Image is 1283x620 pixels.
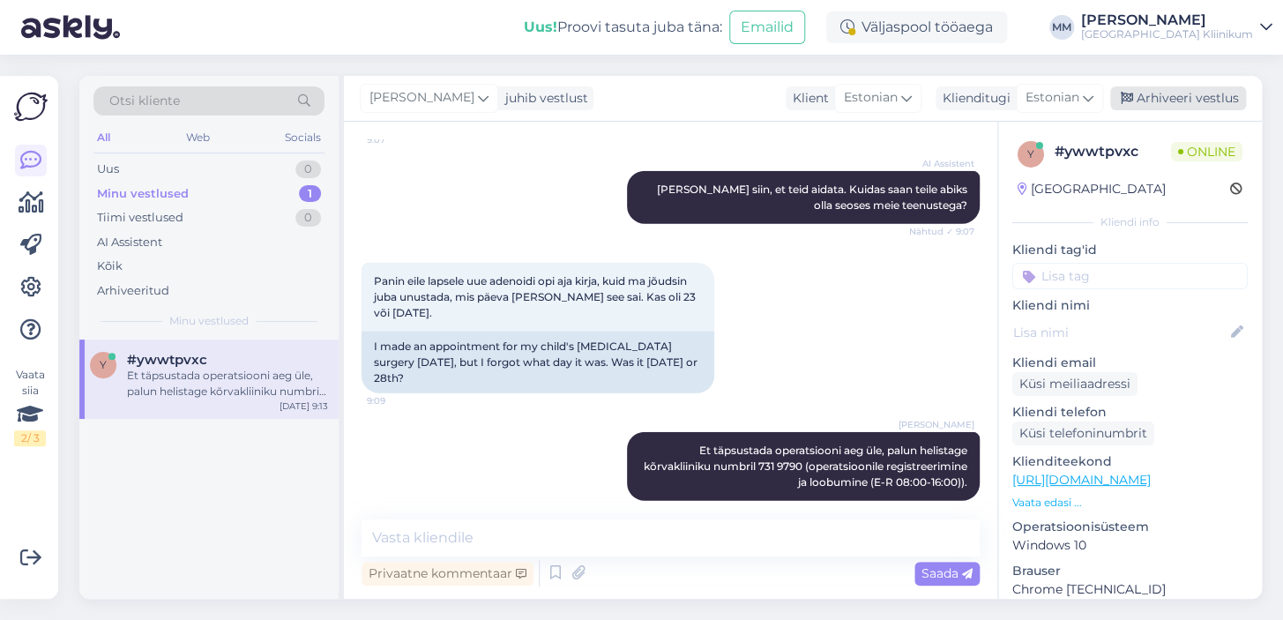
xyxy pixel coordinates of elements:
span: Estonian [844,88,898,108]
div: Arhiveeri vestlus [1110,86,1246,110]
div: [PERSON_NAME] [1081,13,1253,27]
div: AI Assistent [97,234,162,251]
p: Windows 10 [1012,536,1248,555]
span: [PERSON_NAME] siin, et teid aidata. Kuidas saan teile abiks olla seoses meie teenustega? [657,183,970,212]
div: Vaata siia [14,367,46,446]
p: Chrome [TECHNICAL_ID] [1012,580,1248,599]
p: Kliendi email [1012,354,1248,372]
p: Operatsioonisüsteem [1012,518,1248,536]
span: Online [1171,142,1242,161]
span: [PERSON_NAME] [369,88,474,108]
span: #ywwtpvxc [127,352,207,368]
p: Kliendi telefon [1012,403,1248,422]
span: y [1027,147,1034,161]
span: Minu vestlused [169,313,249,329]
p: Brauser [1012,562,1248,580]
div: [GEOGRAPHIC_DATA] [1018,180,1166,198]
p: Vaata edasi ... [1012,495,1248,511]
div: 2 / 3 [14,430,46,446]
p: Kliendi tag'id [1012,241,1248,259]
div: Klienditugi [936,89,1011,108]
p: Klienditeekond [1012,452,1248,471]
span: AI Assistent [908,157,974,170]
div: Privaatne kommentaar [362,562,533,586]
span: 9:07 [367,133,433,146]
div: 0 [295,161,321,178]
div: Socials [281,126,324,149]
input: Lisa tag [1012,263,1248,289]
div: Küsi meiliaadressi [1012,372,1138,396]
a: [PERSON_NAME][GEOGRAPHIC_DATA] Kliinikum [1081,13,1272,41]
span: Estonian [1026,88,1079,108]
button: Emailid [729,11,805,44]
div: Kõik [97,258,123,275]
b: Uus! [524,19,557,35]
span: 9:13 [908,502,974,515]
div: Väljaspool tööaega [826,11,1007,43]
span: Et täpsustada operatsiooni aeg üle, palun helistage kõrvakliiniku numbril 731 9790 (operatsioonil... [644,444,970,489]
span: Panin eile lapsele uue adenoidi opi aja kirja, kuid ma jõudsin juba unustada, mis päeva [PERSON_N... [374,274,698,319]
div: Proovi tasuta juba täna: [524,17,722,38]
div: Kliendi info [1012,214,1248,230]
div: Uus [97,161,119,178]
div: 0 [295,209,321,227]
div: Minu vestlused [97,185,189,203]
div: Web [183,126,213,149]
div: All [93,126,114,149]
span: Nähtud ✓ 9:07 [908,225,974,238]
div: [GEOGRAPHIC_DATA] Kliinikum [1081,27,1253,41]
div: [DATE] 9:13 [280,400,328,413]
span: Saada [921,565,973,581]
span: [PERSON_NAME] [899,418,974,431]
div: Arhiveeritud [97,282,169,300]
div: Tiimi vestlused [97,209,183,227]
div: MM [1049,15,1074,40]
div: Klient [786,89,829,108]
div: Küsi telefoninumbrit [1012,422,1154,445]
input: Lisa nimi [1013,323,1227,342]
div: Et täpsustada operatsiooni aeg üle, palun helistage kõrvakliiniku numbril 731 9790 (operatsioonil... [127,368,328,400]
div: # ywwtpvxc [1055,141,1171,162]
div: 1 [299,185,321,203]
a: [URL][DOMAIN_NAME] [1012,472,1151,488]
div: juhib vestlust [498,89,588,108]
span: Otsi kliente [109,92,180,110]
span: 9:09 [367,394,433,407]
span: y [100,358,107,371]
div: I made an appointment for my child's [MEDICAL_DATA] surgery [DATE], but I forgot what day it was.... [362,332,714,393]
img: Askly Logo [14,90,48,123]
p: Kliendi nimi [1012,296,1248,315]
